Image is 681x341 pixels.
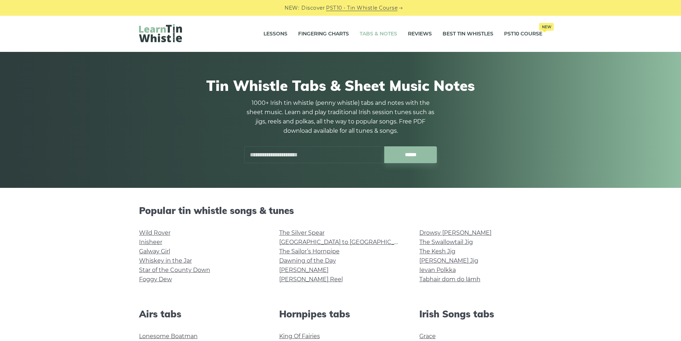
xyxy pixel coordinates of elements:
a: [PERSON_NAME] [279,267,329,273]
a: Lonesome Boatman [139,333,198,340]
a: The Kesh Jig [419,248,455,255]
a: Lessons [263,25,287,43]
h2: Popular tin whistle songs & tunes [139,205,542,216]
img: LearnTinWhistle.com [139,24,182,42]
a: Wild Rover [139,229,171,236]
a: Drowsy [PERSON_NAME] [419,229,492,236]
a: The Silver Spear [279,229,325,236]
a: Galway Girl [139,248,170,255]
a: Best Tin Whistles [443,25,493,43]
a: Fingering Charts [298,25,349,43]
a: The Sailor’s Hornpipe [279,248,340,255]
a: [PERSON_NAME] Jig [419,257,478,264]
h2: Irish Songs tabs [419,308,542,320]
a: [PERSON_NAME] Reel [279,276,343,283]
a: Tabhair dom do lámh [419,276,480,283]
span: New [539,23,554,31]
a: PST10 CourseNew [504,25,542,43]
a: Reviews [408,25,432,43]
a: Dawning of the Day [279,257,336,264]
a: [GEOGRAPHIC_DATA] to [GEOGRAPHIC_DATA] [279,239,411,245]
h2: Airs tabs [139,308,262,320]
h1: Tin Whistle Tabs & Sheet Music Notes [139,77,542,94]
a: Tabs & Notes [360,25,397,43]
a: Grace [419,333,436,340]
a: Foggy Dew [139,276,172,283]
p: 1000+ Irish tin whistle (penny whistle) tabs and notes with the sheet music. Learn and play tradi... [244,98,437,136]
a: Star of the County Down [139,267,210,273]
a: Inisheer [139,239,162,245]
a: The Swallowtail Jig [419,239,473,245]
a: King Of Fairies [279,333,320,340]
h2: Hornpipes tabs [279,308,402,320]
a: Whiskey in the Jar [139,257,192,264]
a: Ievan Polkka [419,267,456,273]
